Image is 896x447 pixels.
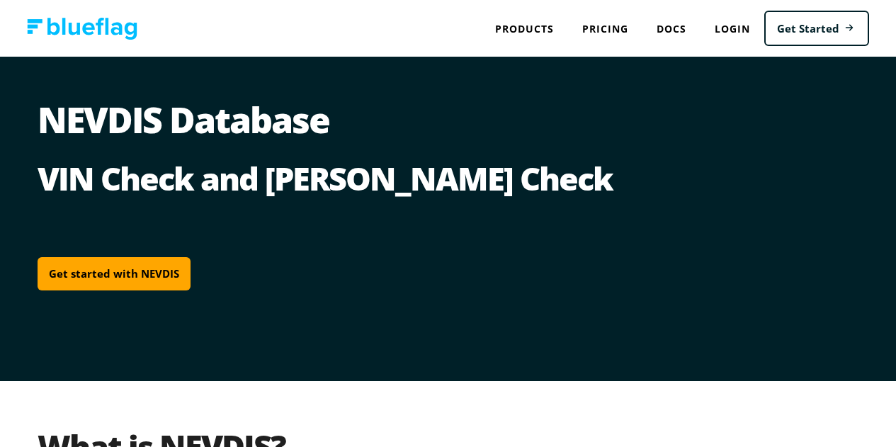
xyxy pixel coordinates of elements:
a: Docs [642,14,701,43]
a: Pricing [568,14,642,43]
img: Blue Flag logo [27,18,137,40]
a: Get started with NEVDIS [38,257,191,290]
h1: NEVDIS Database [38,102,859,159]
a: Login to Blue Flag application [701,14,764,43]
div: Products [481,14,568,43]
a: Get Started [764,11,869,47]
h2: VIN Check and [PERSON_NAME] Check [38,159,859,198]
